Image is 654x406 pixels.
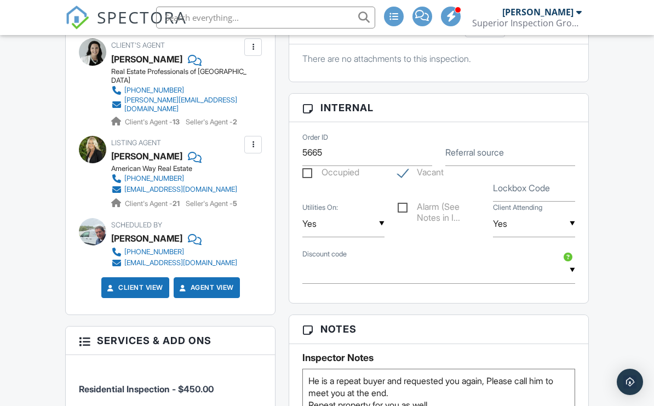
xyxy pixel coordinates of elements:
input: Lockbox Code [493,175,575,202]
a: Client View [105,282,163,293]
p: There are no attachments to this inspection. [302,53,575,65]
span: Residential Inspection - $450.00 [79,384,214,394]
label: Vacant [398,167,444,181]
img: The Best Home Inspection Software - Spectora [65,5,89,30]
div: [EMAIL_ADDRESS][DOMAIN_NAME] [124,259,237,267]
a: [PERSON_NAME] [111,51,182,67]
span: Scheduled By [111,221,162,229]
strong: 5 [233,199,237,208]
div: Open Intercom Messenger [617,369,643,395]
a: Agent View [177,282,234,293]
span: Client's Agent [111,41,165,49]
a: [PHONE_NUMBER] [111,247,237,258]
a: SPECTORA [65,15,187,38]
label: Lockbox Code [493,182,550,194]
a: [PERSON_NAME][EMAIL_ADDRESS][DOMAIN_NAME] [111,96,242,113]
div: [PERSON_NAME][EMAIL_ADDRESS][DOMAIN_NAME] [124,96,242,113]
label: Discount code [302,249,347,259]
a: [PHONE_NUMBER] [111,173,237,184]
strong: 13 [173,118,180,126]
div: [PHONE_NUMBER] [124,248,184,256]
span: Seller's Agent - [186,199,237,208]
strong: 21 [173,199,180,208]
strong: 2 [233,118,237,126]
label: Alarm (See Notes in Inspection Order) [398,202,480,215]
h3: Internal [289,94,588,122]
label: Referral source [445,146,504,158]
label: Order ID [302,133,328,142]
div: [PHONE_NUMBER] [124,86,184,95]
h3: Services & Add ons [66,327,275,355]
label: Utilities On: [302,203,338,213]
span: Listing Agent [111,139,161,147]
input: Search everything... [156,7,375,28]
label: Occupied [302,167,359,181]
div: Real Estate Professionals of [GEOGRAPHIC_DATA] [111,67,250,85]
li: Service: Residential Inspection [79,363,262,404]
span: Client's Agent - [125,199,181,208]
div: [PHONE_NUMBER] [124,174,184,183]
a: [EMAIL_ADDRESS][DOMAIN_NAME] [111,258,237,268]
label: Client Attending [493,203,542,213]
div: Superior Inspection Group [472,18,582,28]
div: [PERSON_NAME] [111,230,182,247]
div: American Way Real Estate [111,164,246,173]
h3: Notes [289,315,588,344]
span: Seller's Agent - [186,118,237,126]
span: Client's Agent - [125,118,181,126]
a: [EMAIL_ADDRESS][DOMAIN_NAME] [111,184,237,195]
div: [EMAIL_ADDRESS][DOMAIN_NAME] [124,185,237,194]
span: SPECTORA [97,5,187,28]
h5: Inspector Notes [302,352,575,363]
a: [PHONE_NUMBER] [111,85,242,96]
div: [PERSON_NAME] [502,7,573,18]
a: [PERSON_NAME] [111,148,182,164]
